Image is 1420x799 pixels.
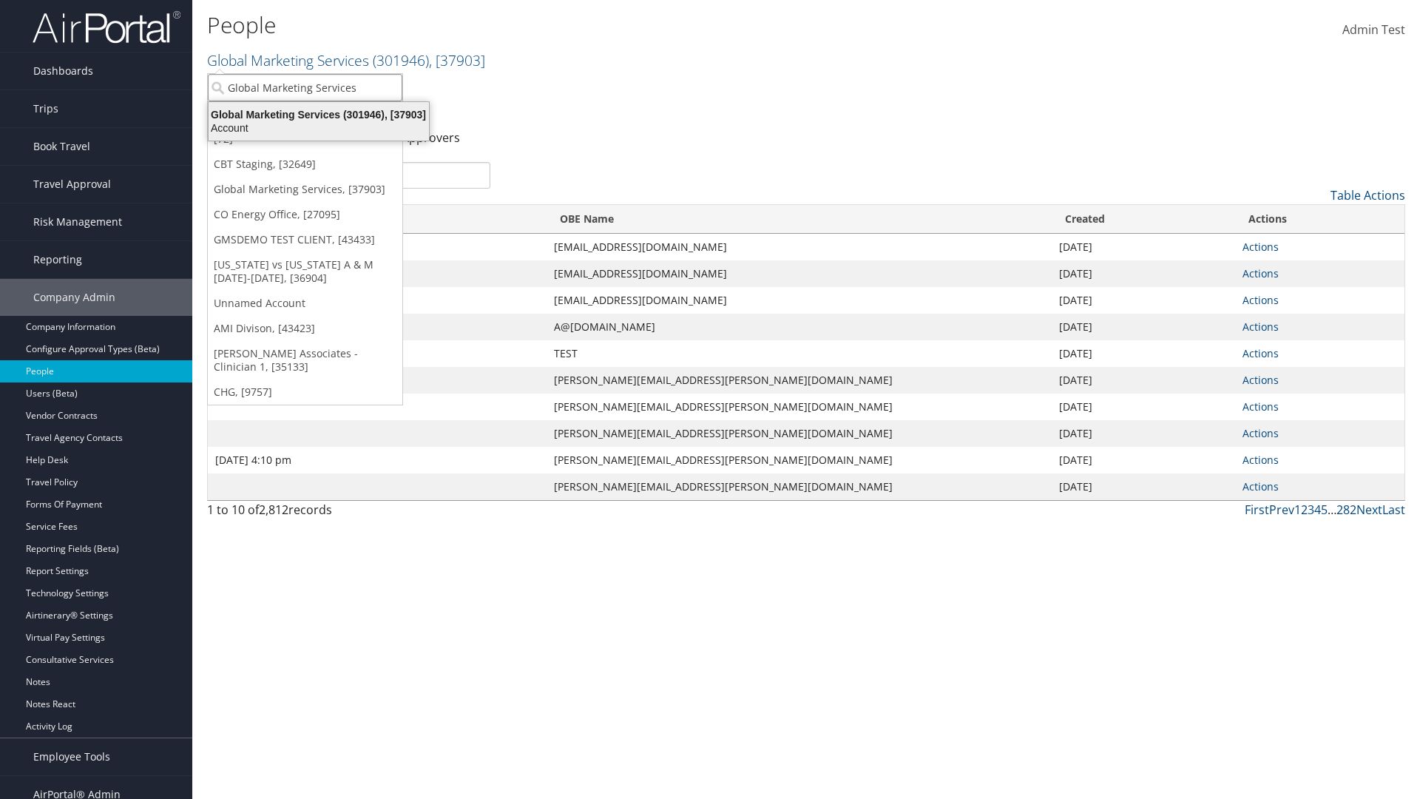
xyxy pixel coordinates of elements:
div: 1 to 10 of records [207,501,490,526]
a: Global Marketing Services [207,50,485,70]
h1: People [207,10,1006,41]
a: CHG, [9757] [208,380,402,405]
a: Actions [1242,240,1279,254]
a: 5 [1321,502,1328,518]
td: [DATE] [1052,473,1235,500]
a: AMI Divison, [43423] [208,316,402,341]
span: ( 301946 ) [373,50,429,70]
a: Actions [1242,399,1279,414]
a: Actions [1242,266,1279,280]
td: [DATE] [1052,260,1235,287]
a: Actions [1242,293,1279,307]
td: TEST [547,340,1052,367]
a: 2 [1301,502,1308,518]
th: OBE Name: activate to sort column ascending [547,205,1052,234]
input: Search Accounts [208,74,402,101]
span: Travel Approval [33,166,111,203]
span: , [ 37903 ] [429,50,485,70]
td: [PERSON_NAME][EMAIL_ADDRESS][PERSON_NAME][DOMAIN_NAME] [547,473,1052,500]
a: Global Marketing Services, [37903] [208,177,402,202]
span: Book Travel [33,128,90,165]
a: GMSDEMO TEST CLIENT, [43433] [208,227,402,252]
a: Admin Test [1342,7,1405,53]
a: 3 [1308,502,1314,518]
td: [DATE] [1052,234,1235,260]
a: [US_STATE] vs [US_STATE] A & M [DATE]-[DATE], [36904] [208,252,402,291]
span: 2,812 [259,502,288,518]
div: Global Marketing Services (301946), [37903] [200,108,438,121]
span: Reporting [33,241,82,278]
a: Actions [1242,426,1279,440]
a: Prev [1269,502,1294,518]
span: Employee Tools [33,738,110,775]
td: [PERSON_NAME][EMAIL_ADDRESS][PERSON_NAME][DOMAIN_NAME] [547,420,1052,447]
a: 1 [1294,502,1301,518]
a: Actions [1242,346,1279,360]
a: Unnamed Account [208,291,402,316]
a: 282 [1336,502,1356,518]
a: CO Energy Office, [27095] [208,202,402,227]
td: [DATE] [1052,367,1235,394]
a: Actions [1242,453,1279,467]
td: [DATE] [1052,340,1235,367]
a: Next [1356,502,1382,518]
a: First [1245,502,1269,518]
a: CBT Staging, [32649] [208,152,402,177]
a: Approvers [402,129,460,146]
a: Last [1382,502,1405,518]
div: Account [200,121,438,135]
a: Actions [1242,320,1279,334]
th: Actions [1235,205,1404,234]
td: [DATE] [1052,287,1235,314]
span: Risk Management [33,203,122,240]
a: Table Actions [1331,187,1405,203]
span: Company Admin [33,279,115,316]
a: [PERSON_NAME] Associates - Clinician 1, [35133] [208,341,402,380]
td: [DATE] [1052,314,1235,340]
td: [EMAIL_ADDRESS][DOMAIN_NAME] [547,260,1052,287]
td: [EMAIL_ADDRESS][DOMAIN_NAME] [547,287,1052,314]
a: 4 [1314,502,1321,518]
td: [PERSON_NAME][EMAIL_ADDRESS][PERSON_NAME][DOMAIN_NAME] [547,394,1052,420]
td: [DATE] [1052,420,1235,447]
span: Admin Test [1342,21,1405,38]
td: A@[DOMAIN_NAME] [547,314,1052,340]
td: [PERSON_NAME][EMAIL_ADDRESS][PERSON_NAME][DOMAIN_NAME] [547,367,1052,394]
img: airportal-logo.png [33,10,180,44]
a: Actions [1242,373,1279,387]
td: [DATE] [1052,394,1235,420]
td: [DATE] [1052,447,1235,473]
td: [EMAIL_ADDRESS][DOMAIN_NAME] [547,234,1052,260]
span: … [1328,502,1336,518]
span: Dashboards [33,53,93,90]
td: [DATE] 4:10 pm [208,447,547,473]
a: Actions [1242,479,1279,493]
td: [PERSON_NAME][EMAIL_ADDRESS][PERSON_NAME][DOMAIN_NAME] [547,447,1052,473]
span: Trips [33,90,58,127]
th: Created: activate to sort column ascending [1052,205,1235,234]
